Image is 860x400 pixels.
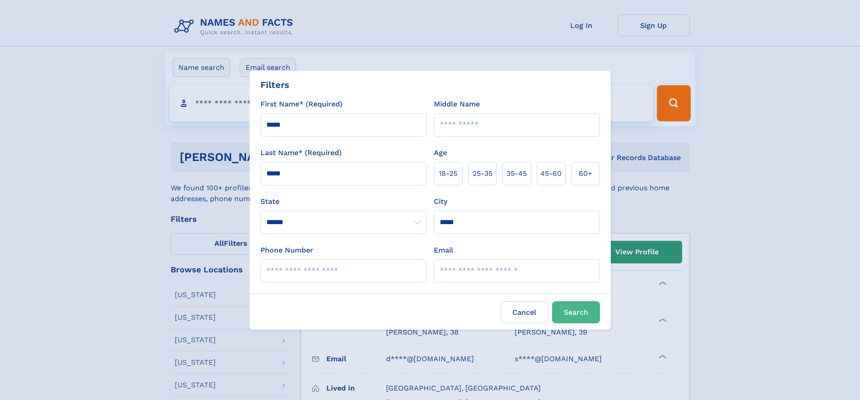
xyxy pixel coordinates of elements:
[540,168,562,179] span: 45‑60
[434,196,447,207] label: City
[552,301,600,323] button: Search
[473,168,493,179] span: 25‑35
[260,196,427,207] label: State
[260,245,313,256] label: Phone Number
[439,168,457,179] span: 18‑25
[579,168,592,179] span: 60+
[260,147,342,158] label: Last Name* (Required)
[434,99,480,110] label: Middle Name
[507,168,527,179] span: 35‑45
[260,99,343,110] label: First Name* (Required)
[260,78,289,92] div: Filters
[434,147,447,158] label: Age
[501,301,549,323] label: Cancel
[434,245,453,256] label: Email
